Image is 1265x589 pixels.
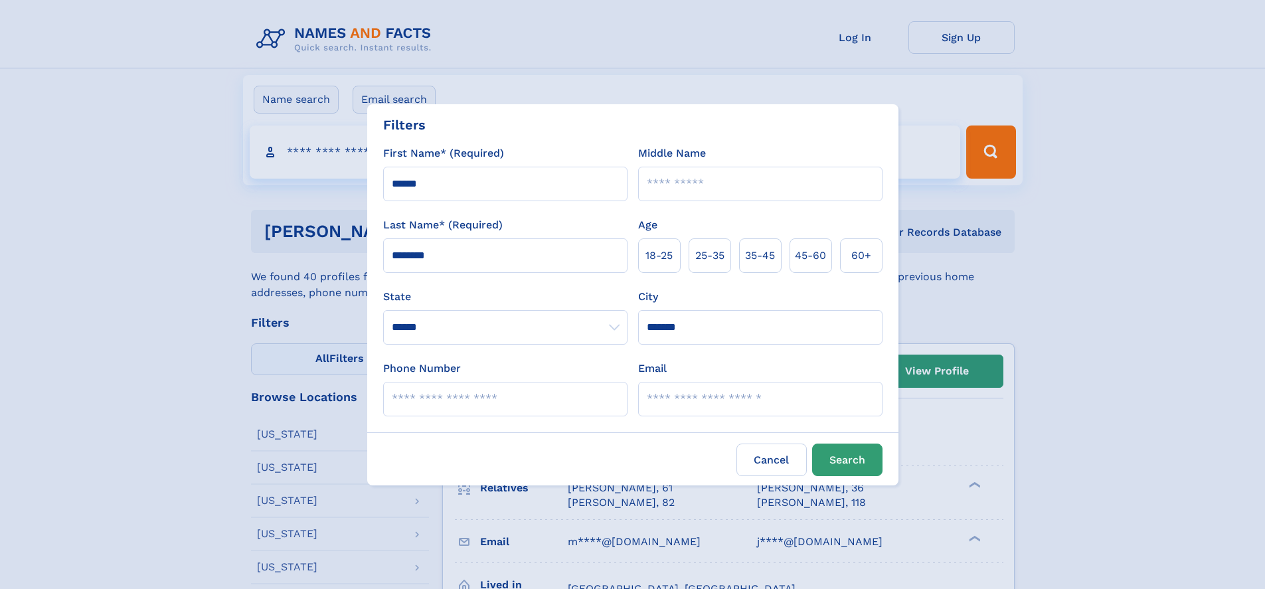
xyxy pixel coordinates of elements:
span: 60+ [851,248,871,264]
label: Last Name* (Required) [383,217,503,233]
label: Cancel [736,444,807,476]
button: Search [812,444,883,476]
span: 25‑35 [695,248,724,264]
label: Middle Name [638,145,706,161]
span: 45‑60 [795,248,826,264]
label: State [383,289,628,305]
label: First Name* (Required) [383,145,504,161]
span: 35‑45 [745,248,775,264]
span: 18‑25 [645,248,673,264]
label: Email [638,361,667,377]
label: Age [638,217,657,233]
label: Phone Number [383,361,461,377]
div: Filters [383,115,426,135]
label: City [638,289,658,305]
